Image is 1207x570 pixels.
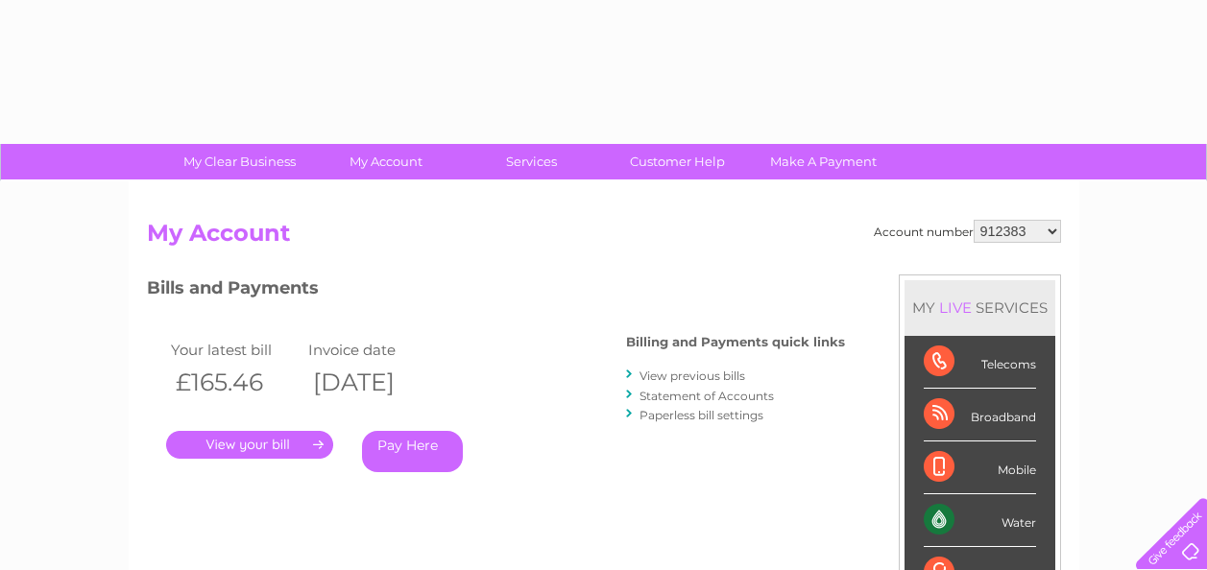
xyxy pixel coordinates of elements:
a: View previous bills [640,368,745,383]
div: Mobile [924,441,1036,494]
th: £165.46 [166,363,304,402]
a: My Clear Business [160,144,319,179]
div: MY SERVICES [905,280,1055,335]
a: Pay Here [362,431,463,472]
td: Your latest bill [166,337,304,363]
a: Statement of Accounts [640,389,774,403]
a: Services [452,144,611,179]
div: LIVE [935,298,976,317]
a: . [166,431,333,459]
a: My Account [306,144,465,179]
h4: Billing and Payments quick links [626,335,845,349]
h2: My Account [147,220,1061,256]
th: [DATE] [303,363,442,402]
a: Paperless bill settings [640,408,763,422]
a: Make A Payment [744,144,903,179]
div: Water [924,494,1036,547]
div: Telecoms [924,336,1036,389]
td: Invoice date [303,337,442,363]
div: Account number [874,220,1061,243]
h3: Bills and Payments [147,274,845,308]
a: Customer Help [598,144,757,179]
div: Broadband [924,389,1036,441]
